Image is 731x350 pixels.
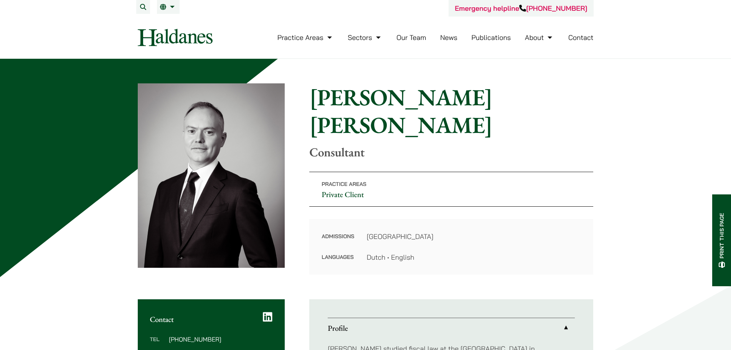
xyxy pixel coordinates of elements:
[138,29,213,46] img: Logo of Haldanes
[348,33,382,42] a: Sectors
[309,145,593,159] p: Consultant
[160,4,177,10] a: EN
[150,315,273,324] h2: Contact
[525,33,554,42] a: About
[169,336,272,342] dd: [PHONE_NUMBER]
[366,252,581,262] dd: Dutch • English
[472,33,511,42] a: Publications
[440,33,457,42] a: News
[568,33,594,42] a: Contact
[277,33,334,42] a: Practice Areas
[322,181,366,187] span: Practice Areas
[322,189,364,199] a: Private Client
[322,231,354,252] dt: Admissions
[366,231,581,242] dd: [GEOGRAPHIC_DATA]
[328,318,575,338] a: Profile
[309,83,593,139] h1: [PERSON_NAME] [PERSON_NAME]
[322,252,354,262] dt: Languages
[396,33,426,42] a: Our Team
[455,4,587,13] a: Emergency helpline[PHONE_NUMBER]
